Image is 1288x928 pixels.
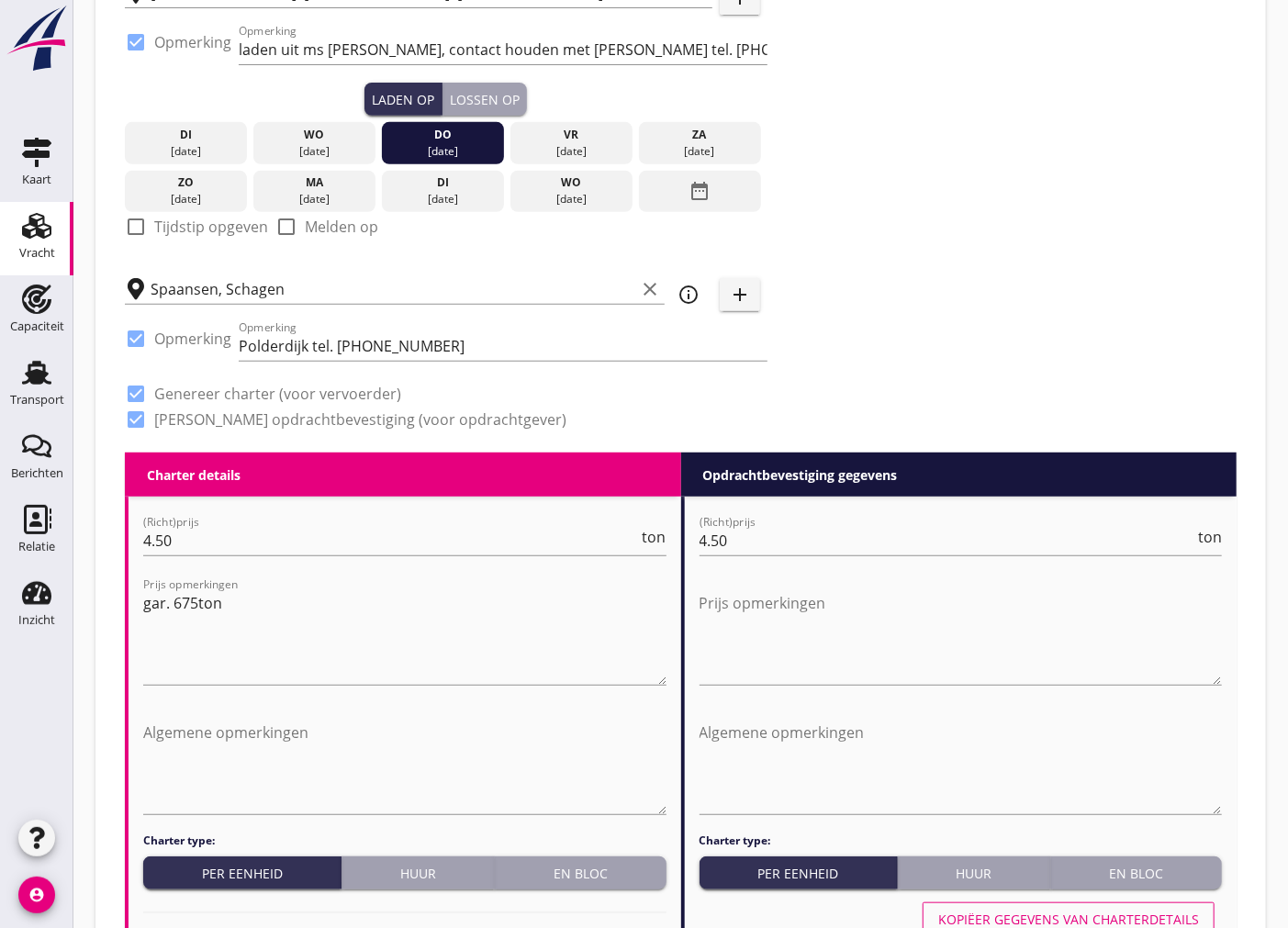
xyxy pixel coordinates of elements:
[678,284,700,306] i: info_outline
[643,530,666,544] span: ton
[689,174,711,207] i: date_range
[10,394,64,406] div: Transport
[129,174,242,191] div: zo
[442,83,527,116] button: Lossen op
[258,191,371,207] div: [DATE]
[700,856,898,889] button: Per eenheid
[258,174,371,191] div: ma
[143,833,666,849] h4: Charter type:
[898,856,1051,889] button: Huur
[10,320,64,332] div: Capaciteit
[258,127,371,143] div: wo
[700,833,1223,849] h4: Charter type:
[11,467,63,479] div: Berichten
[18,614,55,626] div: Inzicht
[386,143,499,160] div: [DATE]
[143,718,666,814] textarea: Algemene opmerkingen
[700,526,1195,555] input: (Richt)prijs
[18,541,55,553] div: Relatie
[1198,530,1222,544] span: ton
[151,274,635,304] input: Losplaats
[154,410,566,429] label: [PERSON_NAME] opdrachtbevestiging (voor opdrachtgever)
[151,864,333,883] div: Per eenheid
[450,90,520,109] div: Lossen op
[386,127,499,143] div: do
[386,191,499,207] div: [DATE]
[22,173,51,185] div: Kaart
[143,526,639,555] input: (Richt)prijs
[154,218,268,236] label: Tijdstip opgeven
[1058,864,1215,883] div: En bloc
[643,143,756,160] div: [DATE]
[129,191,242,207] div: [DATE]
[515,143,628,160] div: [DATE]
[19,247,55,259] div: Vracht
[707,864,890,883] div: Per eenheid
[700,718,1223,814] textarea: Algemene opmerkingen
[305,218,378,236] label: Melden op
[258,143,371,160] div: [DATE]
[143,588,666,685] textarea: Prijs opmerkingen
[342,856,495,889] button: Huur
[143,856,342,889] button: Per eenheid
[495,856,666,889] button: En bloc
[386,174,499,191] div: di
[372,90,434,109] div: Laden op
[239,35,767,64] input: Opmerking
[129,143,242,160] div: [DATE]
[515,174,628,191] div: wo
[643,127,756,143] div: za
[4,5,70,73] img: logo-small.a267ee39.svg
[364,83,442,116] button: Laden op
[129,127,242,143] div: di
[502,864,658,883] div: En bloc
[905,864,1043,883] div: Huur
[700,588,1223,685] textarea: Prijs opmerkingen
[239,331,767,361] input: Opmerking
[639,278,661,300] i: clear
[349,864,487,883] div: Huur
[515,191,628,207] div: [DATE]
[1051,856,1222,889] button: En bloc
[515,127,628,143] div: vr
[18,877,55,913] i: account_circle
[154,330,231,348] label: Opmerking
[154,385,401,403] label: Genereer charter (voor vervoerder)
[729,284,751,306] i: add
[154,33,231,51] label: Opmerking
